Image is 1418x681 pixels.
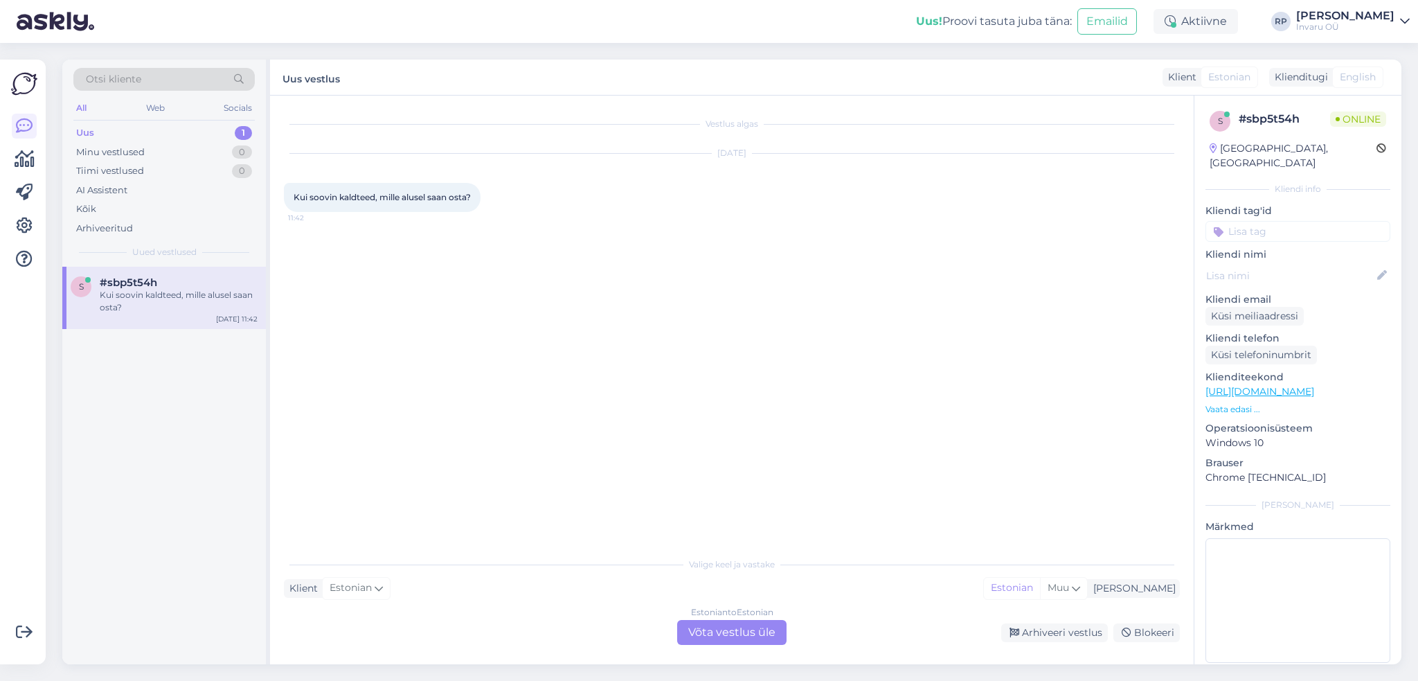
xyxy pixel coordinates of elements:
[916,15,942,28] b: Uus!
[1205,456,1390,470] p: Brauser
[1239,111,1330,127] div: # sbp5t54h
[1205,221,1390,242] input: Lisa tag
[1205,307,1304,326] div: Küsi meiliaadressi
[1048,581,1069,594] span: Muu
[288,213,340,223] span: 11:42
[330,581,372,596] span: Estonian
[984,578,1040,599] div: Estonian
[73,99,89,117] div: All
[1218,116,1223,126] span: s
[916,13,1072,30] div: Proovi tasuta juba täna:
[1205,331,1390,346] p: Kliendi telefon
[232,145,252,159] div: 0
[284,581,318,596] div: Klient
[1205,370,1390,384] p: Klienditeekond
[86,72,141,87] span: Otsi kliente
[282,68,340,87] label: Uus vestlus
[1001,623,1108,642] div: Arhiveeri vestlus
[1271,12,1291,31] div: RP
[284,147,1180,159] div: [DATE]
[1205,520,1390,534] p: Märkmed
[79,281,84,292] span: s
[1208,70,1250,85] span: Estonian
[1205,385,1314,398] a: [URL][DOMAIN_NAME]
[232,164,252,178] div: 0
[1154,9,1238,34] div: Aktiivne
[1077,8,1137,35] button: Emailid
[1205,183,1390,195] div: Kliendi info
[1205,292,1390,307] p: Kliendi email
[1113,623,1180,642] div: Blokeeri
[284,558,1180,571] div: Valige keel ja vastake
[76,145,145,159] div: Minu vestlused
[1088,581,1176,596] div: [PERSON_NAME]
[1206,268,1374,283] input: Lisa nimi
[76,202,96,216] div: Kõik
[677,620,787,645] div: Võta vestlus üle
[100,289,258,314] div: Kui soovin kaldteed, mille alusel saan osta?
[1163,70,1196,85] div: Klient
[1205,346,1317,364] div: Küsi telefoninumbrit
[76,126,94,140] div: Uus
[132,246,197,258] span: Uued vestlused
[100,276,157,289] span: #sbp5t54h
[691,606,773,619] div: Estonian to Estonian
[76,164,144,178] div: Tiimi vestlused
[1296,21,1394,33] div: Invaru OÜ
[1205,204,1390,218] p: Kliendi tag'id
[1205,436,1390,450] p: Windows 10
[1340,70,1376,85] span: English
[1205,421,1390,436] p: Operatsioonisüsteem
[235,126,252,140] div: 1
[11,71,37,97] img: Askly Logo
[1296,10,1394,21] div: [PERSON_NAME]
[1205,470,1390,485] p: Chrome [TECHNICAL_ID]
[1330,112,1386,127] span: Online
[216,314,258,324] div: [DATE] 11:42
[1210,141,1376,170] div: [GEOGRAPHIC_DATA], [GEOGRAPHIC_DATA]
[1205,499,1390,511] div: [PERSON_NAME]
[76,222,133,236] div: Arhiveeritud
[1205,403,1390,416] p: Vaata edasi ...
[1296,10,1410,33] a: [PERSON_NAME]Invaru OÜ
[1205,247,1390,262] p: Kliendi nimi
[1269,70,1328,85] div: Klienditugi
[221,99,255,117] div: Socials
[284,118,1180,130] div: Vestlus algas
[143,99,168,117] div: Web
[76,184,127,197] div: AI Assistent
[294,192,471,202] span: Kui soovin kaldteed, mille alusel saan osta?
